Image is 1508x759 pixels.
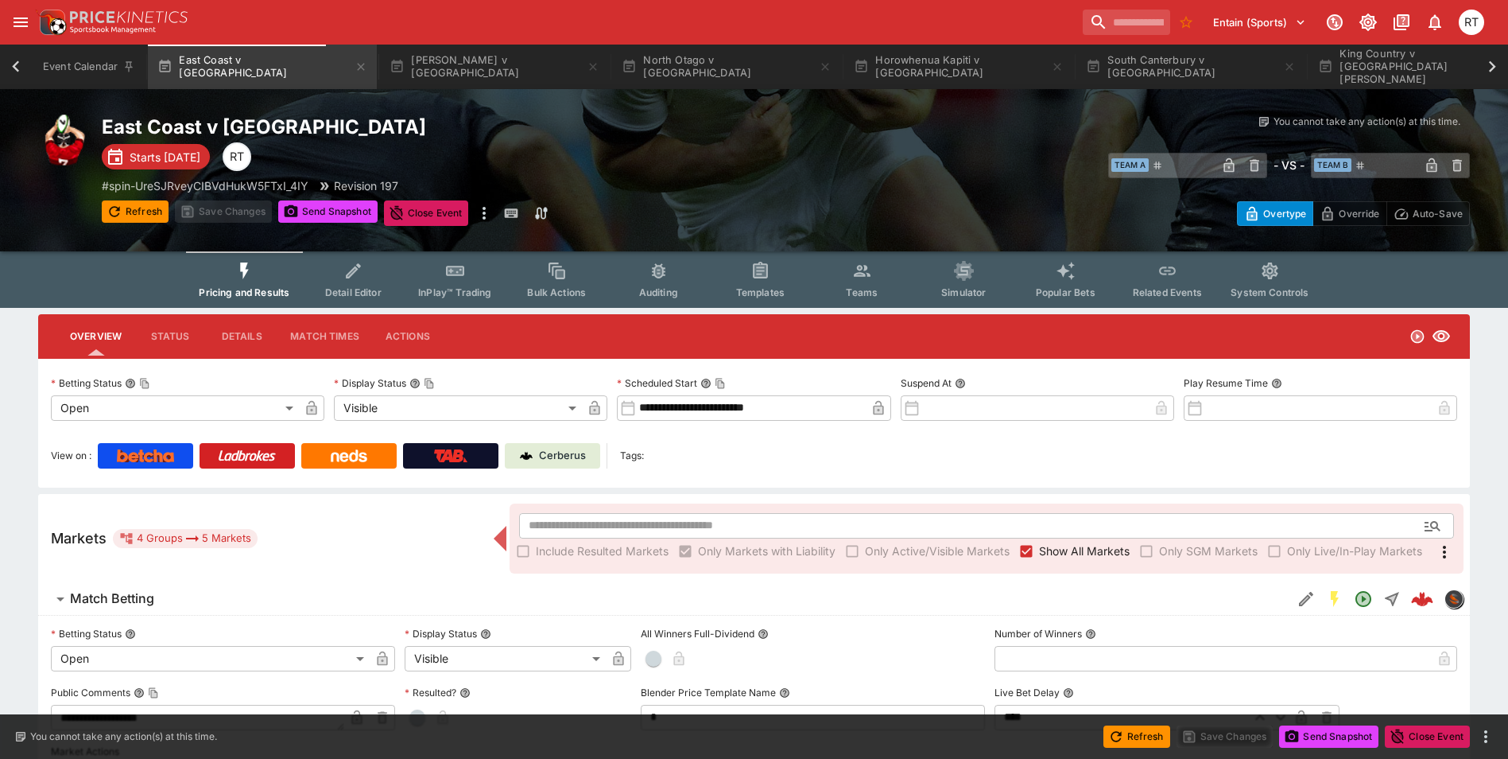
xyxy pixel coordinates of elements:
p: Scheduled Start [617,376,697,390]
button: [PERSON_NAME] v [GEOGRAPHIC_DATA] [380,45,609,89]
span: Teams [846,286,878,298]
button: Copy To Clipboard [139,378,150,389]
button: Overtype [1237,201,1313,226]
span: Only Live/In-Play Markets [1287,543,1422,559]
div: Start From [1237,201,1470,226]
p: Auto-Save [1413,205,1463,222]
span: InPlay™ Trading [418,286,491,298]
div: Richard Tatton [223,142,251,171]
button: Connected to PK [1320,8,1349,37]
span: Bulk Actions [527,286,586,298]
button: Edit Detail [1292,585,1320,613]
h6: - VS - [1273,157,1304,173]
button: Event Calendar [33,45,145,89]
img: Ladbrokes [218,450,276,462]
button: Public CommentsCopy To Clipboard [134,687,145,699]
button: Play Resume Time [1271,378,1282,389]
button: No Bookmarks [1173,10,1199,35]
button: more [1476,727,1495,746]
p: Cerberus [539,448,586,464]
p: Live Bet Delay [994,686,1060,699]
button: Notifications [1421,8,1449,37]
button: Number of Winners [1085,629,1096,640]
span: Only Markets with Liability [698,543,835,559]
button: more [475,200,494,226]
img: Sportsbook Management [70,26,156,33]
img: Neds [331,450,366,462]
button: North Otago v [GEOGRAPHIC_DATA] [612,45,841,89]
button: Send Snapshot [1279,726,1378,748]
h6: Match Betting [70,590,154,607]
span: Team B [1314,158,1351,172]
button: Match Betting [38,583,1292,615]
span: Templates [736,286,785,298]
button: Status [134,317,206,356]
button: Override [1312,201,1386,226]
button: Suspend At [955,378,966,389]
div: 4 Groups 5 Markets [119,529,251,548]
div: Event type filters [186,251,1321,308]
button: All Winners Full-Dividend [758,629,769,640]
button: Toggle light/dark mode [1354,8,1382,37]
img: Cerberus [520,450,533,462]
button: open drawer [6,8,35,37]
button: East Coast v [GEOGRAPHIC_DATA] [148,45,377,89]
button: Copy To Clipboard [148,687,159,699]
button: Resulted? [459,687,471,699]
img: PriceKinetics Logo [35,6,67,38]
p: All Winners Full-Dividend [641,627,754,640]
span: Pricing and Results [199,286,289,298]
span: Only SGM Markets [1159,543,1258,559]
input: search [1083,10,1170,35]
div: Richard Tatton [1459,10,1484,35]
button: Horowhenua Kapiti v [GEOGRAPHIC_DATA] [844,45,1073,89]
img: PriceKinetics [70,11,188,23]
span: Simulator [941,286,986,298]
svg: Open [1409,329,1425,344]
button: Straight [1378,585,1406,613]
span: Only Active/Visible Markets [865,543,1010,559]
span: System Controls [1231,286,1308,298]
div: sportingsolutions [1444,590,1463,609]
div: Open [51,395,299,421]
button: Betting Status [125,629,136,640]
p: Public Comments [51,686,130,699]
span: Auditing [639,286,678,298]
h5: Markets [51,529,107,547]
div: Visible [334,395,582,421]
button: Actions [372,317,444,356]
button: Details [206,317,277,356]
p: Play Resume Time [1184,376,1268,390]
p: Suspend At [901,376,952,390]
button: Overview [57,317,134,356]
button: Open [1418,512,1447,540]
button: Display Status [480,629,491,640]
label: View on : [51,443,91,469]
button: Select Tenant [1204,10,1316,35]
a: 2c70268b-fd88-4fbc-bce0-75a5183dbd17 [1406,583,1438,615]
p: Display Status [334,376,406,390]
p: Starts [DATE] [130,149,200,165]
p: Number of Winners [994,627,1082,640]
span: Detail Editor [325,286,382,298]
button: Match Times [277,317,372,356]
div: Open [51,646,370,671]
button: South Canterbury v [GEOGRAPHIC_DATA] [1076,45,1305,89]
button: Blender Price Template Name [779,687,790,699]
p: Betting Status [51,376,122,390]
p: You cannot take any action(s) at this time. [30,730,217,744]
img: TabNZ [434,450,467,462]
button: Display StatusCopy To Clipboard [409,378,421,389]
h2: Copy To Clipboard [102,115,786,139]
div: 2c70268b-fd88-4fbc-bce0-75a5183dbd17 [1411,588,1433,610]
button: Open [1349,585,1378,613]
button: Copy To Clipboard [715,378,726,389]
label: Tags: [620,443,644,469]
span: Popular Bets [1036,286,1095,298]
button: Refresh [102,200,169,223]
svg: Visible [1432,327,1451,346]
svg: More [1435,543,1454,562]
a: Cerberus [505,443,600,469]
button: Close Event [384,200,469,226]
span: Show All Markets [1039,543,1130,559]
